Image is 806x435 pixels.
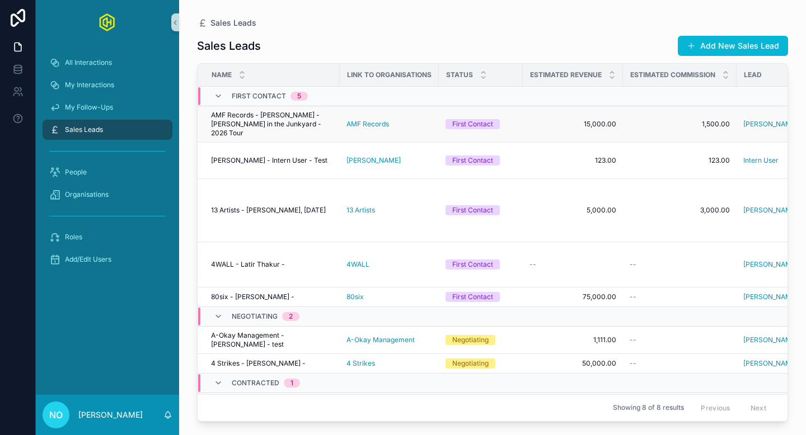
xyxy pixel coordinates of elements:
div: scrollable content [36,45,179,284]
a: 4WALL [346,260,369,269]
p: [PERSON_NAME] [78,409,143,420]
a: People [43,162,172,182]
a: 80six - [PERSON_NAME] - [211,292,333,301]
span: Organisations [65,190,109,199]
a: Negotiating [446,358,516,368]
span: Add/Edit Users [65,255,111,264]
a: -- [529,260,616,269]
span: Sales Leads [65,125,103,134]
a: AMF Records [346,120,432,129]
span: 4 Strikes - [PERSON_NAME] - [211,359,306,368]
a: Intern User [743,156,779,165]
a: A-Okay Management - [PERSON_NAME] - test [211,331,333,349]
span: -- [529,260,536,269]
div: Negotiating [452,335,489,345]
a: 3,000.00 [630,206,730,215]
span: 80six - [PERSON_NAME] - [211,292,294,301]
a: 1,111.00 [529,335,616,344]
a: 80six [346,292,432,301]
span: Lead [744,70,762,79]
a: [PERSON_NAME] [743,292,798,301]
a: First Contact [446,155,516,166]
div: 5 [297,92,301,101]
a: AMF Records - [PERSON_NAME] - [PERSON_NAME] in the Junkyard - 2026 Tour [211,111,333,138]
span: Sales Leads [210,17,256,29]
a: 123.00 [630,156,730,165]
div: First Contact [452,205,493,215]
a: [PERSON_NAME] [346,156,401,165]
a: My Interactions [43,75,172,95]
span: People [65,168,87,177]
a: 13 Artists [346,206,375,215]
div: First Contact [452,155,493,166]
a: A-Okay Management [346,335,432,344]
a: [PERSON_NAME] [743,120,798,129]
span: [PERSON_NAME] - Intern User - Test [211,156,327,165]
div: 2 [289,312,293,321]
div: First Contact [452,119,493,129]
a: 123.00 [529,156,616,165]
a: A-Okay Management [346,335,415,344]
a: My Follow-Ups [43,97,172,117]
span: -- [630,292,636,301]
a: Sales Leads [43,120,172,140]
a: 4WALL [346,260,432,269]
a: 4 Strikes [346,359,432,368]
span: Estimated Revenue [530,70,602,79]
a: -- [630,335,730,344]
a: 13 Artists [346,206,432,215]
h1: Sales Leads [197,38,261,54]
a: 15,000.00 [529,120,616,129]
a: 75,000.00 [529,292,616,301]
a: [PERSON_NAME] [743,359,798,368]
div: Negotiating [452,358,489,368]
a: [PERSON_NAME] [743,260,798,269]
a: -- [630,292,730,301]
a: AMF Records [346,120,389,129]
span: Status [446,70,473,79]
a: Negotiating [446,335,516,345]
a: [PERSON_NAME] - Intern User - Test [211,156,333,165]
a: Roles [43,227,172,247]
a: Sales Leads [197,17,256,29]
span: 4 Strikes [346,359,375,368]
a: Add/Edit Users [43,249,172,269]
span: [PERSON_NAME] [743,335,798,344]
div: First Contact [452,259,493,269]
span: 50,000.00 [529,359,616,368]
a: 5,000.00 [529,206,616,215]
span: My Interactions [65,81,114,89]
span: Name [212,70,232,79]
span: Showing 8 of 8 results [613,404,684,413]
div: 1 [290,379,293,387]
a: 4WALL - Latir Thakur - [211,260,333,269]
a: 4 Strikes - [PERSON_NAME] - [211,359,333,368]
span: -- [630,335,636,344]
a: First Contact [446,205,516,215]
div: First Contact [452,292,493,302]
span: Negotiating [232,312,278,321]
span: -- [630,359,636,368]
img: App logo [99,13,116,31]
a: 13 Artists - [PERSON_NAME], [DATE] [211,206,333,215]
a: 1,500.00 [630,120,730,129]
span: 13 Artists - [PERSON_NAME], [DATE] [211,206,326,215]
span: 80six [346,292,364,301]
span: Contracted [232,379,279,387]
span: Link to Organisations [347,70,432,79]
button: Add New Sales Lead [678,36,788,56]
